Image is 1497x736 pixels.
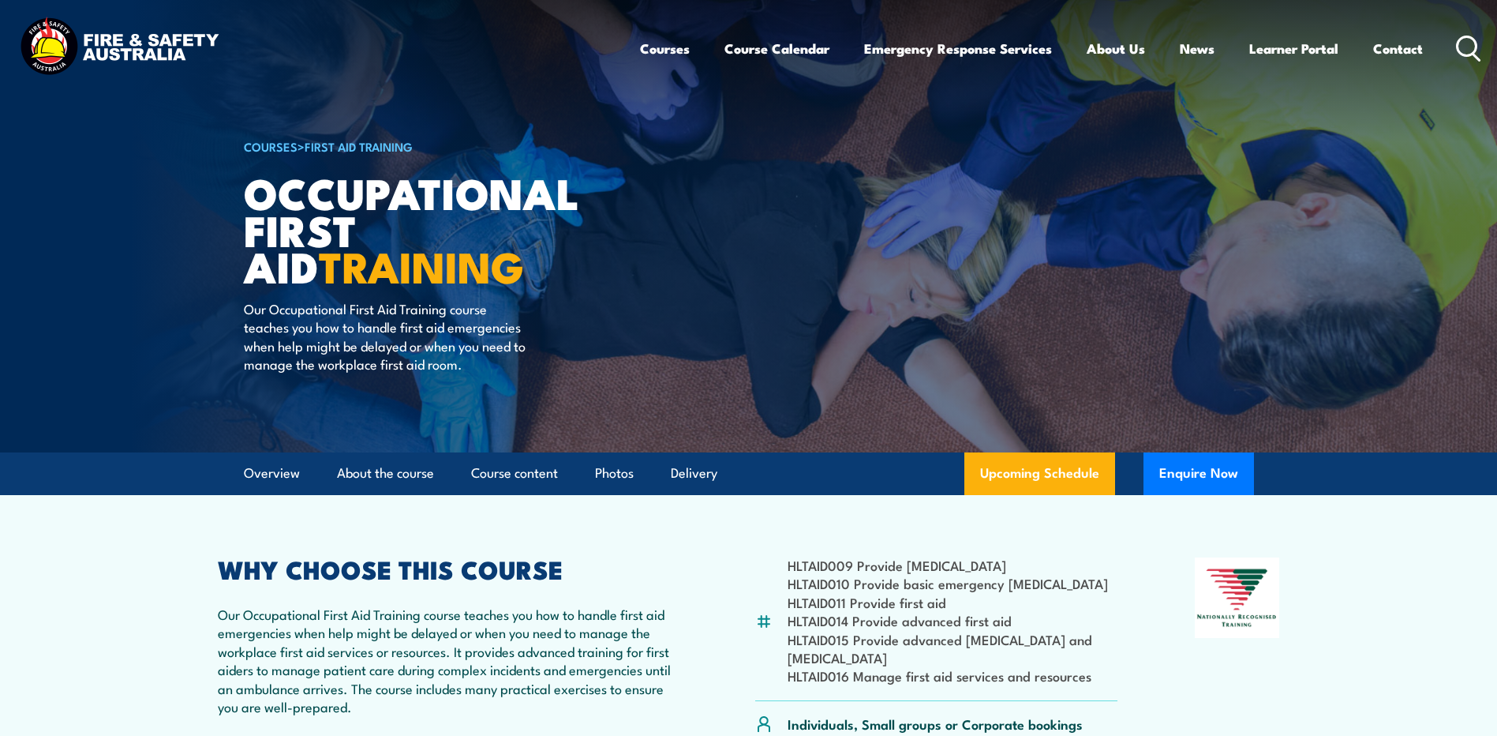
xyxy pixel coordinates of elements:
a: Course Calendar [724,28,829,69]
li: HLTAID016 Manage first aid services and resources [788,667,1118,685]
p: Our Occupational First Aid Training course teaches you how to handle first aid emergencies when h... [218,605,679,715]
li: HLTAID015 Provide advanced [MEDICAL_DATA] and [MEDICAL_DATA] [788,630,1118,667]
button: Enquire Now [1143,452,1254,495]
a: Contact [1373,28,1423,69]
a: About Us [1087,28,1145,69]
a: First Aid Training [305,137,413,155]
a: Delivery [671,452,717,494]
h2: WHY CHOOSE THIS COURSE [218,558,679,580]
p: Our Occupational First Aid Training course teaches you how to handle first aid emergencies when h... [244,299,532,374]
a: Overview [244,452,300,494]
a: Upcoming Schedule [964,452,1115,495]
a: Courses [640,28,690,69]
a: Course content [471,452,558,494]
a: Emergency Response Services [864,28,1052,69]
li: HLTAID009 Provide [MEDICAL_DATA] [788,556,1118,574]
img: Nationally Recognised Training logo. [1195,558,1280,638]
a: COURSES [244,137,298,155]
h6: > [244,137,634,156]
a: Learner Portal [1249,28,1338,69]
h1: Occupational First Aid [244,174,634,284]
strong: TRAINING [319,232,524,298]
a: About the course [337,452,434,494]
a: Photos [595,452,634,494]
p: Individuals, Small groups or Corporate bookings [788,715,1083,733]
li: HLTAID014 Provide advanced first aid [788,611,1118,629]
a: News [1180,28,1214,69]
li: HLTAID011 Provide first aid [788,593,1118,611]
li: HLTAID010 Provide basic emergency [MEDICAL_DATA] [788,574,1118,592]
